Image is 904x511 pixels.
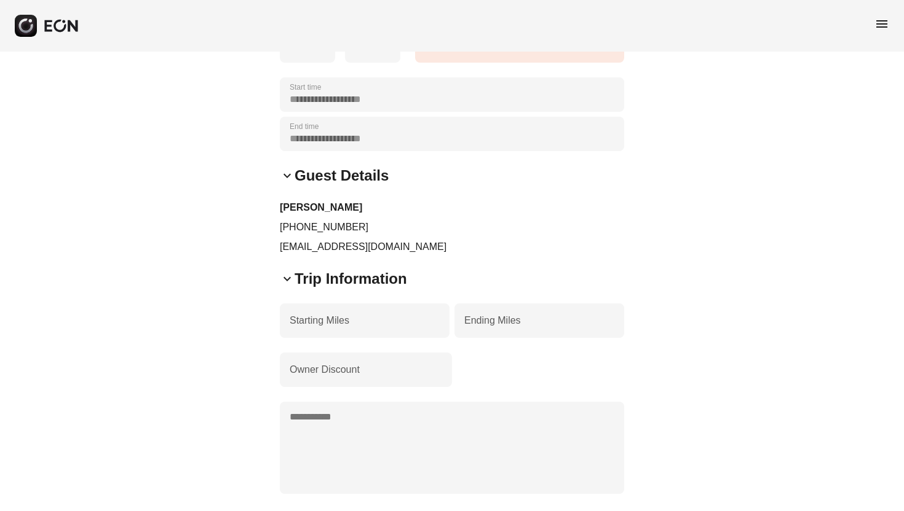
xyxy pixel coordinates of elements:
[280,240,624,254] p: [EMAIL_ADDRESS][DOMAIN_NAME]
[280,271,295,286] span: keyboard_arrow_down
[295,269,407,289] h2: Trip Information
[290,313,349,328] label: Starting Miles
[295,166,389,185] h2: Guest Details
[280,168,295,183] span: keyboard_arrow_down
[874,17,889,31] span: menu
[290,362,360,377] label: Owner Discount
[464,313,521,328] label: Ending Miles
[280,220,624,235] p: [PHONE_NUMBER]
[280,200,624,215] h3: [PERSON_NAME]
